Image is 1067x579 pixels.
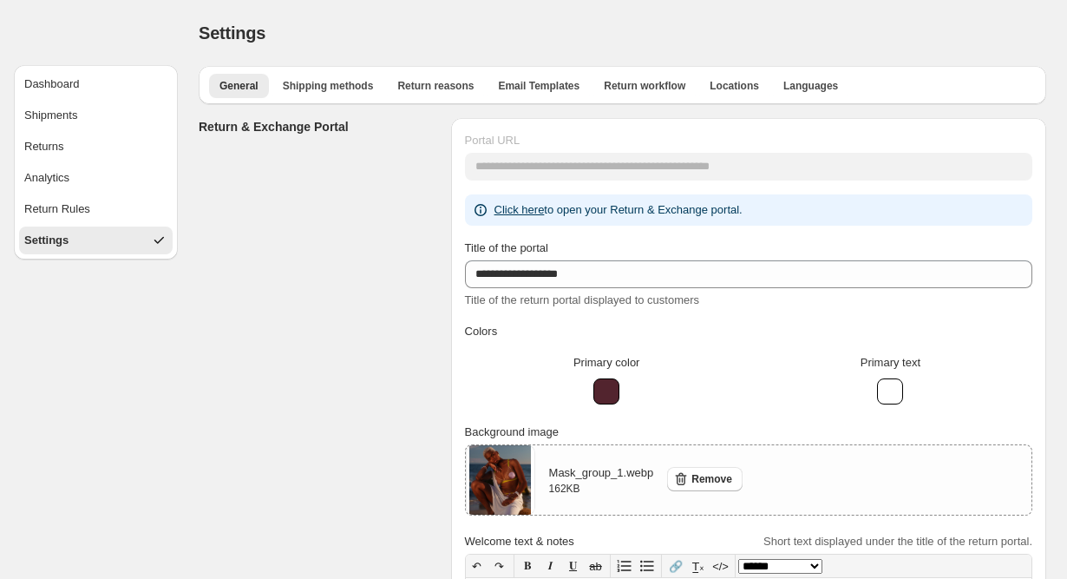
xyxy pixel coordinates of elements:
[783,79,838,93] span: Languages
[397,79,474,93] span: Return reasons
[19,227,173,254] button: Settings
[613,555,636,577] button: Numbered list
[283,79,374,93] span: Shipping methods
[24,138,64,155] div: Returns
[19,164,173,192] button: Analytics
[465,293,699,306] span: Title of the return portal displayed to customers
[465,325,498,338] span: Colors
[24,201,90,218] div: Return Rules
[636,555,658,577] button: Bullet list
[465,134,520,147] span: Portal URL
[19,133,173,161] button: Returns
[24,169,69,187] div: Analytics
[562,555,585,577] button: 𝐔
[540,555,562,577] button: 𝑰
[465,425,559,438] span: Background image
[667,467,743,491] button: Remove
[517,555,540,577] button: 𝐁
[465,241,548,254] span: Title of the portal
[687,555,710,577] button: T̲ₓ
[19,70,173,98] button: Dashboard
[585,555,607,577] button: ab
[549,482,654,496] p: 162 KB
[465,535,574,548] span: Welcome text & notes
[488,555,511,577] button: ↷
[710,555,732,577] button: </>
[494,203,743,216] span: to open your Return & Exchange portal.
[19,102,173,129] button: Shipments
[589,560,601,573] s: ab
[199,23,265,43] span: Settings
[573,356,640,369] span: Primary color
[710,79,759,93] span: Locations
[24,107,77,124] div: Shipments
[691,472,732,486] span: Remove
[494,203,545,216] a: Click here
[549,464,654,496] div: Mask_group_1.webp
[569,559,577,572] span: 𝐔
[24,76,80,93] div: Dashboard
[861,356,920,369] span: Primary text
[466,555,488,577] button: ↶
[219,79,259,93] span: General
[498,79,579,93] span: Email Templates
[664,555,687,577] button: 🔗
[24,232,69,249] div: Settings
[199,118,437,135] h3: Return & Exchange Portal
[763,535,1032,548] span: Short text displayed under the title of the return portal.
[19,195,173,223] button: Return Rules
[604,79,685,93] span: Return workflow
